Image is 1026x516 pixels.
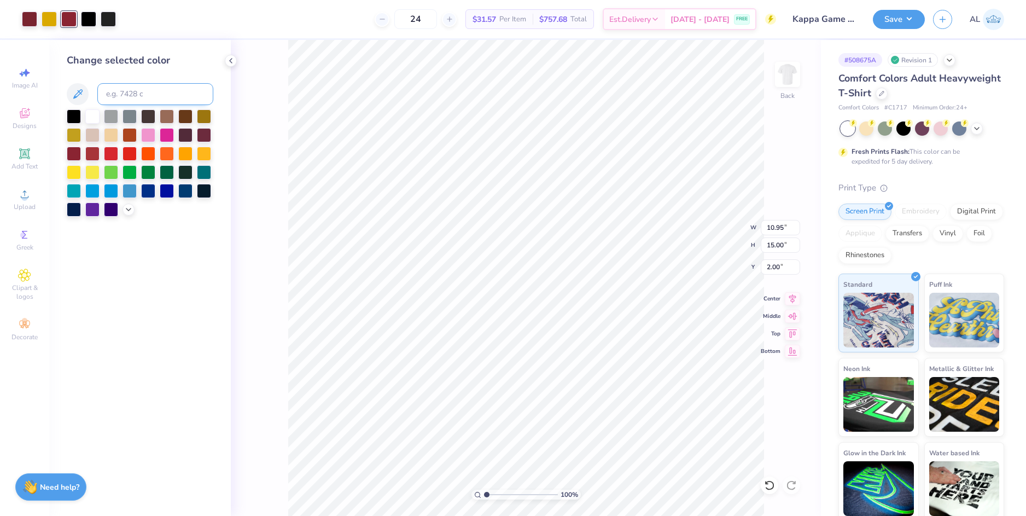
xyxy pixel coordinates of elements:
span: [DATE] - [DATE] [671,14,730,25]
span: Minimum Order: 24 + [913,103,967,113]
img: Neon Ink [843,377,914,432]
span: Per Item [499,14,526,25]
div: This color can be expedited for 5 day delivery. [852,147,986,166]
span: Decorate [11,333,38,341]
span: Clipart & logos [5,283,44,301]
span: Bottom [761,347,780,355]
span: Center [761,295,780,303]
span: Designs [13,121,37,130]
div: Back [780,91,795,101]
img: Glow in the Dark Ink [843,461,914,516]
span: # C1717 [884,103,907,113]
input: e.g. 7428 c [97,83,213,105]
span: Puff Ink [929,279,952,290]
div: Applique [838,225,882,242]
div: Digital Print [950,204,1003,220]
span: Est. Delivery [609,14,651,25]
div: Embroidery [895,204,947,220]
div: Rhinestones [838,247,891,264]
span: $31.57 [473,14,496,25]
span: Metallic & Glitter Ink [929,363,994,374]
img: Standard [843,293,914,347]
img: Metallic & Glitter Ink [929,377,1000,432]
div: Print Type [838,182,1004,194]
div: Screen Print [838,204,891,220]
span: Standard [843,279,872,290]
span: Upload [14,202,36,211]
img: Puff Ink [929,293,1000,347]
strong: Fresh Prints Flash: [852,147,910,156]
span: Comfort Colors Adult Heavyweight T-Shirt [838,72,1001,100]
img: Water based Ink [929,461,1000,516]
span: Water based Ink [929,447,980,459]
span: Total [570,14,587,25]
span: FREE [736,15,748,23]
span: Top [761,330,780,338]
span: Add Text [11,162,38,171]
span: Comfort Colors [838,103,879,113]
span: Image AI [12,81,38,90]
div: Revision 1 [888,53,938,67]
div: Transfers [885,225,929,242]
a: AL [970,9,1004,30]
span: Greek [16,243,33,252]
img: Back [777,63,798,85]
div: Foil [966,225,992,242]
img: Alyzza Lydia Mae Sobrino [983,9,1004,30]
input: – – [394,9,437,29]
span: Glow in the Dark Ink [843,447,906,459]
span: Neon Ink [843,363,870,374]
span: Middle [761,312,780,320]
strong: Need help? [40,482,79,492]
div: # 508675A [838,53,882,67]
span: 100 % [561,490,578,500]
div: Change selected color [67,53,213,68]
button: Save [873,10,925,29]
span: $757.68 [539,14,567,25]
input: Untitled Design [784,8,865,30]
div: Vinyl [932,225,963,242]
span: AL [970,13,980,26]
